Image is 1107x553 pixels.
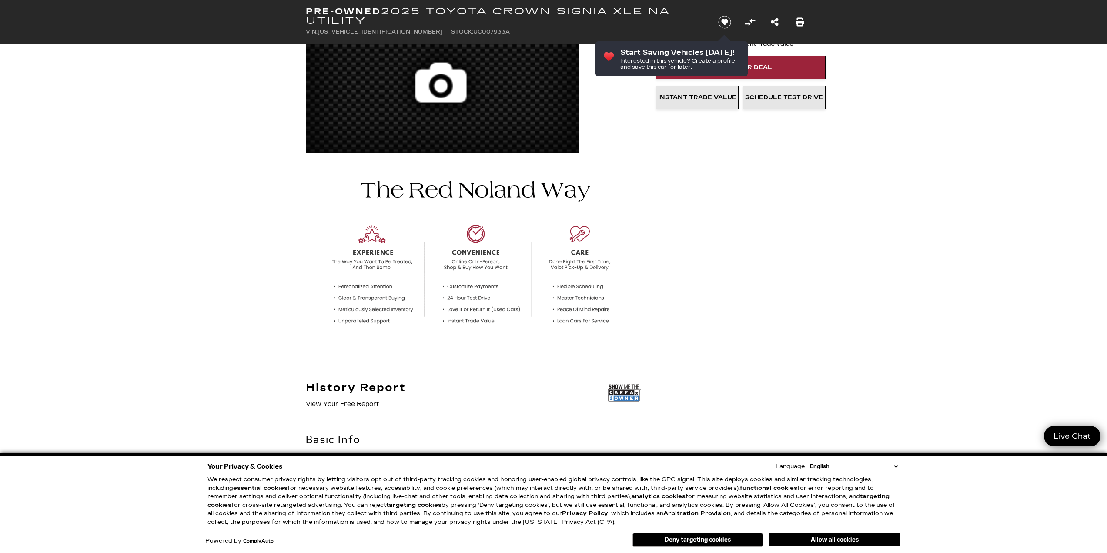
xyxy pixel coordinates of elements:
[306,432,641,448] h2: Basic Info
[318,29,442,35] span: [US_VEHICLE_IDENTIFICATION_NUMBER]
[743,16,756,29] button: Compare Vehicle
[473,29,510,35] span: UC007933A
[632,533,763,547] button: Deny targeting cookies
[306,382,406,393] h2: History Report
[769,533,900,546] button: Allow all cookies
[745,94,823,101] span: Schedule Test Drive
[306,400,379,408] a: View Your Free Report
[656,86,739,109] a: Instant Trade Value
[306,7,704,26] h1: 2025 Toyota Crown Signia XLE NA Utility
[243,539,274,544] a: ComplyAuto
[386,502,441,509] strong: targeting cookies
[608,382,641,404] img: Show me the Carfax
[715,15,734,29] button: Save vehicle
[743,86,826,109] a: Schedule Test Drive
[207,476,900,526] p: We respect consumer privacy rights by letting visitors opt out of third-party tracking cookies an...
[631,493,686,500] strong: analytics cookies
[233,485,288,492] strong: essential cookies
[306,29,318,35] span: VIN:
[207,493,890,509] strong: targeting cookies
[796,16,804,28] a: Print this Pre-Owned 2025 Toyota Crown Signia XLE NA Utility
[1049,431,1095,441] span: Live Chat
[776,464,806,469] div: Language:
[562,510,608,517] a: Privacy Policy
[740,485,797,492] strong: functional cookies
[663,510,731,517] strong: Arbitration Provision
[1044,426,1100,446] a: Live Chat
[808,462,900,471] select: Language Select
[658,94,736,101] span: Instant Trade Value
[451,29,473,35] span: Stock:
[205,538,274,544] div: Powered by
[771,16,779,28] a: Share this Pre-Owned 2025 Toyota Crown Signia XLE NA Utility
[709,64,772,71] span: Start Your Deal
[207,460,283,473] span: Your Privacy & Cookies
[656,56,826,79] a: Start Your Deal
[306,6,381,17] strong: Pre-Owned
